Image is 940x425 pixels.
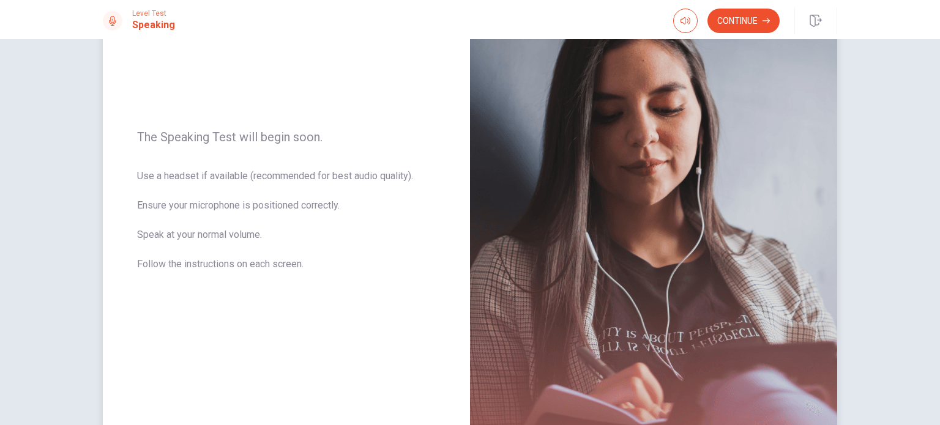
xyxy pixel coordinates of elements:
[137,130,436,144] span: The Speaking Test will begin soon.
[132,9,175,18] span: Level Test
[137,169,436,286] span: Use a headset if available (recommended for best audio quality). Ensure your microphone is positi...
[707,9,780,33] button: Continue
[132,18,175,32] h1: Speaking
